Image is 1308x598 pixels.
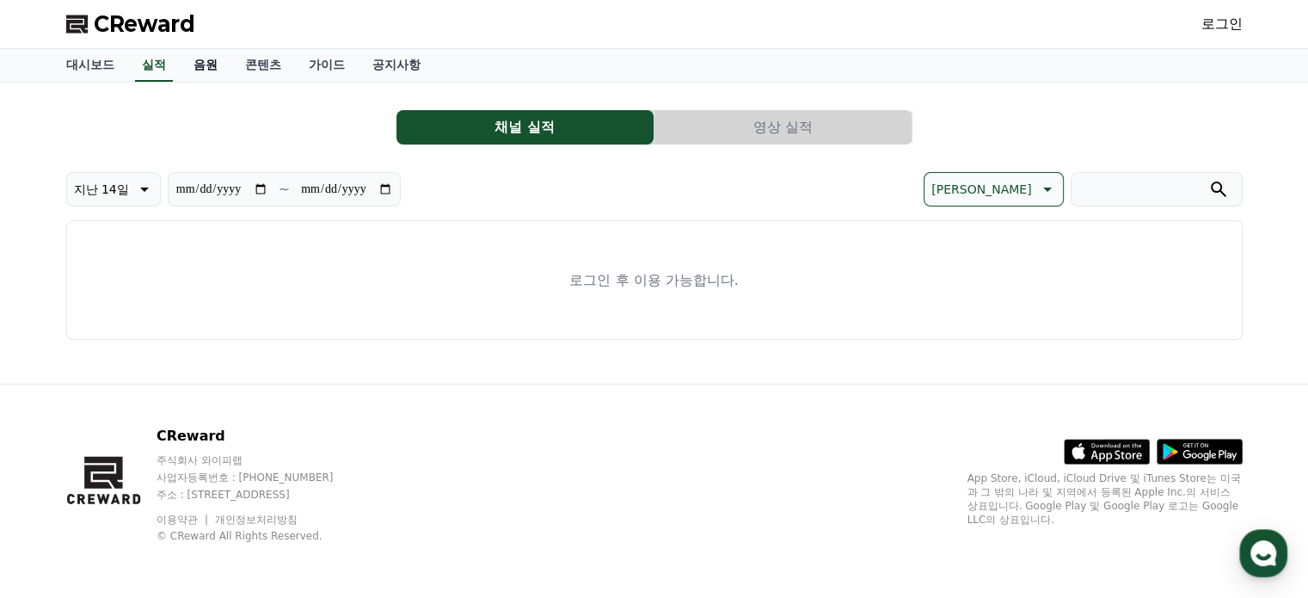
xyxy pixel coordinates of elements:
a: 실적 [135,49,173,82]
span: CReward [94,10,195,38]
a: 음원 [180,49,231,82]
button: 지난 14일 [66,172,161,207]
a: 영상 실적 [654,110,912,145]
a: CReward [66,10,195,38]
p: 사업자등록번호 : [PHONE_NUMBER] [157,471,366,484]
span: 설정 [266,481,286,495]
p: [PERSON_NAME] [931,177,1031,201]
a: 가이드 [295,49,359,82]
p: 주소 : [STREET_ADDRESS] [157,488,366,502]
p: ~ [279,179,290,200]
a: 개인정보처리방침 [215,514,298,526]
button: 채널 실적 [396,110,654,145]
button: [PERSON_NAME] [924,172,1063,207]
a: 콘텐츠 [231,49,295,82]
p: CReward [157,426,366,447]
a: 홈 [5,455,114,498]
span: 홈 [54,481,64,495]
span: 대화 [157,482,178,496]
button: 영상 실적 [654,110,912,145]
a: 채널 실적 [396,110,654,145]
p: 로그인 후 이용 가능합니다. [569,270,738,291]
a: 설정 [222,455,330,498]
p: 주식회사 와이피랩 [157,453,366,467]
a: 대화 [114,455,222,498]
p: App Store, iCloud, iCloud Drive 및 iTunes Store는 미국과 그 밖의 나라 및 지역에서 등록된 Apple Inc.의 서비스 상표입니다. Goo... [967,472,1243,527]
a: 이용약관 [157,514,211,526]
p: © CReward All Rights Reserved. [157,529,366,543]
a: 대시보드 [52,49,128,82]
p: 지난 14일 [74,177,129,201]
a: 로그인 [1201,14,1243,34]
a: 공지사항 [359,49,434,82]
